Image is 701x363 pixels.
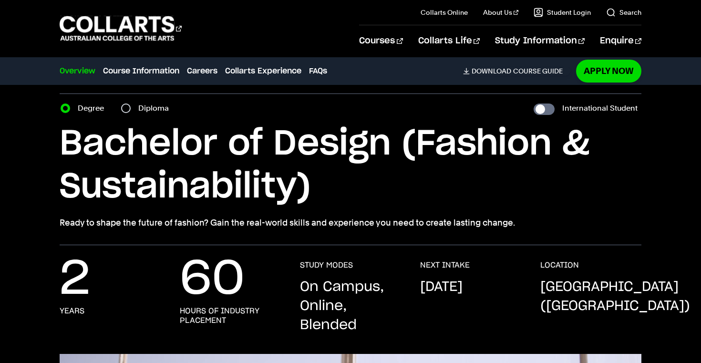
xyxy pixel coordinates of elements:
p: Ready to shape the future of fashion? Gain the real-world skills and experience you need to creat... [60,216,641,229]
div: Go to homepage [60,15,182,42]
a: Student Login [534,8,591,17]
a: Collarts Online [421,8,468,17]
h3: years [60,306,84,316]
a: Collarts Experience [225,65,301,77]
h3: NEXT INTAKE [420,260,470,270]
h3: LOCATION [540,260,579,270]
h3: STUDY MODES [300,260,353,270]
a: Courses [359,25,402,57]
a: FAQs [309,65,327,77]
a: Apply Now [576,60,641,82]
a: Search [606,8,641,17]
a: Enquire [600,25,641,57]
p: [GEOGRAPHIC_DATA] ([GEOGRAPHIC_DATA]) [540,278,690,316]
p: [DATE] [420,278,463,297]
label: Degree [78,102,110,115]
p: 60 [180,260,245,299]
a: Overview [60,65,95,77]
a: Collarts Life [418,25,480,57]
label: Diploma [138,102,175,115]
a: About Us [483,8,518,17]
a: Careers [187,65,217,77]
a: Course Information [103,65,179,77]
h1: Bachelor of Design (Fashion & Sustainability) [60,123,641,208]
h3: hours of industry placement [180,306,281,325]
a: DownloadCourse Guide [463,67,570,75]
p: On Campus, Online, Blended [300,278,401,335]
label: International Student [562,102,638,115]
span: Download [472,67,511,75]
a: Study Information [495,25,585,57]
p: 2 [60,260,90,299]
